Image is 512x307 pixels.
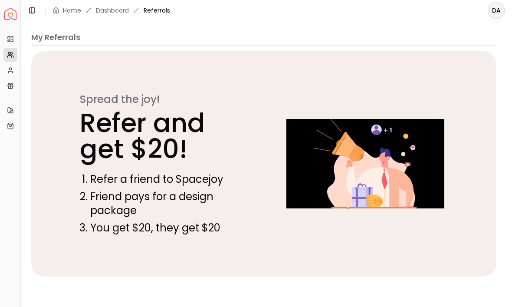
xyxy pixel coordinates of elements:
img: Spacejoy Logo [4,8,16,20]
p: Refer and get $20! [80,110,245,162]
p: My Referrals [31,31,496,43]
p: Spread the joy! [80,92,245,106]
nav: breadcrumb [53,6,170,15]
li: You get $20, they get $20 [90,221,245,235]
span: Referrals [144,6,170,15]
img: Referral callout [269,119,462,208]
a: Dashboard [96,6,129,15]
button: DA [488,2,505,19]
li: Refer a friend to Spacejoy [90,172,245,186]
a: Home [63,6,81,15]
span: DA [489,3,504,18]
a: Spacejoy [4,8,16,20]
li: Friend pays for a design package [90,190,245,218]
